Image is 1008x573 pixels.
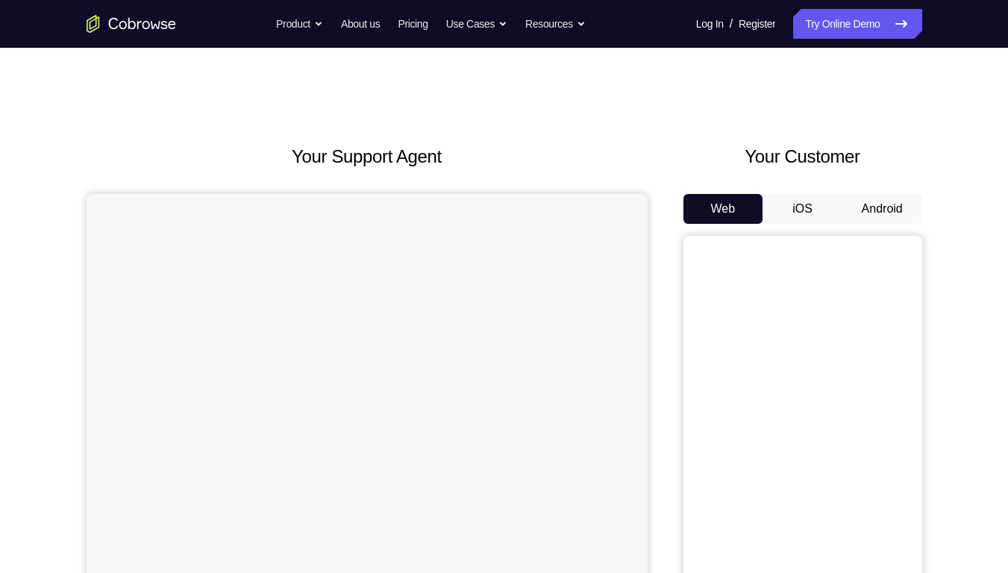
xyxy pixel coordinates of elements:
[842,194,922,224] button: Android
[87,15,176,33] a: Go to the home page
[696,9,724,39] a: Log In
[87,143,648,170] h2: Your Support Agent
[446,9,507,39] button: Use Cases
[763,194,842,224] button: iOS
[730,15,733,33] span: /
[739,9,775,39] a: Register
[683,143,922,170] h2: Your Customer
[525,9,586,39] button: Resources
[793,9,921,39] a: Try Online Demo
[276,9,323,39] button: Product
[398,9,428,39] a: Pricing
[341,9,380,39] a: About us
[683,194,763,224] button: Web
